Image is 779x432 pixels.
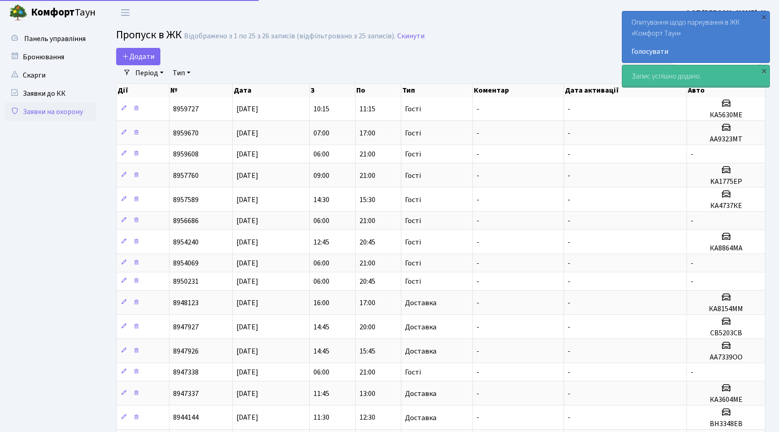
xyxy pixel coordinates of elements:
[477,237,479,247] span: -
[173,258,199,268] span: 8954069
[236,322,258,332] span: [DATE]
[691,244,761,253] h5: КА8864МА
[236,389,258,399] span: [DATE]
[169,84,233,97] th: №
[313,258,329,268] span: 06:00
[359,276,375,286] span: 20:45
[359,258,375,268] span: 21:00
[236,298,258,308] span: [DATE]
[405,278,421,285] span: Гості
[405,239,421,246] span: Гості
[473,84,564,97] th: Коментар
[359,216,375,226] span: 21:00
[313,346,329,356] span: 14:45
[233,84,310,97] th: Дата
[173,171,199,181] span: 8957760
[691,367,693,377] span: -
[132,65,167,81] a: Період
[568,367,570,377] span: -
[313,298,329,308] span: 16:00
[564,84,687,97] th: Дата активації
[236,171,258,181] span: [DATE]
[477,322,479,332] span: -
[236,216,258,226] span: [DATE]
[759,66,769,75] div: ×
[173,195,199,205] span: 8957589
[236,413,258,423] span: [DATE]
[24,34,86,44] span: Панель управління
[568,128,570,138] span: -
[568,322,570,332] span: -
[477,104,479,114] span: -
[359,171,375,181] span: 21:00
[313,367,329,377] span: 06:00
[173,367,199,377] span: 8947338
[691,329,761,338] h5: СВ5203СВ
[405,390,436,397] span: Доставка
[405,260,421,267] span: Гості
[114,5,137,20] button: Переключити навігацію
[691,177,761,186] h5: KA1775EP
[173,346,199,356] span: 8947926
[691,396,761,404] h5: КА3604МЕ
[405,414,436,422] span: Доставка
[5,84,96,103] a: Заявки до КК
[359,298,375,308] span: 17:00
[359,322,375,332] span: 20:00
[685,8,768,18] b: ФОП [PERSON_NAME]. Н.
[685,7,768,18] a: ФОП [PERSON_NAME]. Н.
[477,346,479,356] span: -
[359,195,375,205] span: 15:30
[568,237,570,247] span: -
[405,151,421,158] span: Гості
[236,346,258,356] span: [DATE]
[405,217,421,224] span: Гості
[405,348,436,355] span: Доставка
[691,111,761,120] h5: КА5630МЕ
[477,276,479,286] span: -
[759,12,769,21] div: ×
[313,276,329,286] span: 06:00
[236,195,258,205] span: [DATE]
[568,195,570,205] span: -
[313,104,329,114] span: 10:15
[173,413,199,423] span: 8944144
[236,276,258,286] span: [DATE]
[173,237,199,247] span: 8954240
[173,298,199,308] span: 8948123
[477,171,479,181] span: -
[9,4,27,22] img: logo.png
[405,299,436,307] span: Доставка
[313,237,329,247] span: 12:45
[359,237,375,247] span: 20:45
[477,258,479,268] span: -
[622,11,769,62] div: Опитування щодо паркування в ЖК «Комфорт Таун»
[313,216,329,226] span: 06:00
[405,172,421,179] span: Гості
[116,27,182,43] span: Пропуск в ЖК
[313,413,329,423] span: 11:30
[31,5,96,21] span: Таун
[359,104,375,114] span: 11:15
[401,84,473,97] th: Тип
[313,389,329,399] span: 11:45
[477,298,479,308] span: -
[236,149,258,159] span: [DATE]
[236,258,258,268] span: [DATE]
[173,276,199,286] span: 8950231
[359,149,375,159] span: 21:00
[691,353,761,362] h5: АА7339ОО
[477,195,479,205] span: -
[691,216,693,226] span: -
[691,420,761,428] h5: ВН3348ЕВ
[313,128,329,138] span: 07:00
[359,389,375,399] span: 13:00
[405,369,421,376] span: Гості
[687,84,765,97] th: Авто
[477,128,479,138] span: -
[568,104,570,114] span: -
[359,346,375,356] span: 15:45
[236,104,258,114] span: [DATE]
[691,135,761,144] h5: АА9323МТ
[405,196,421,203] span: Гості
